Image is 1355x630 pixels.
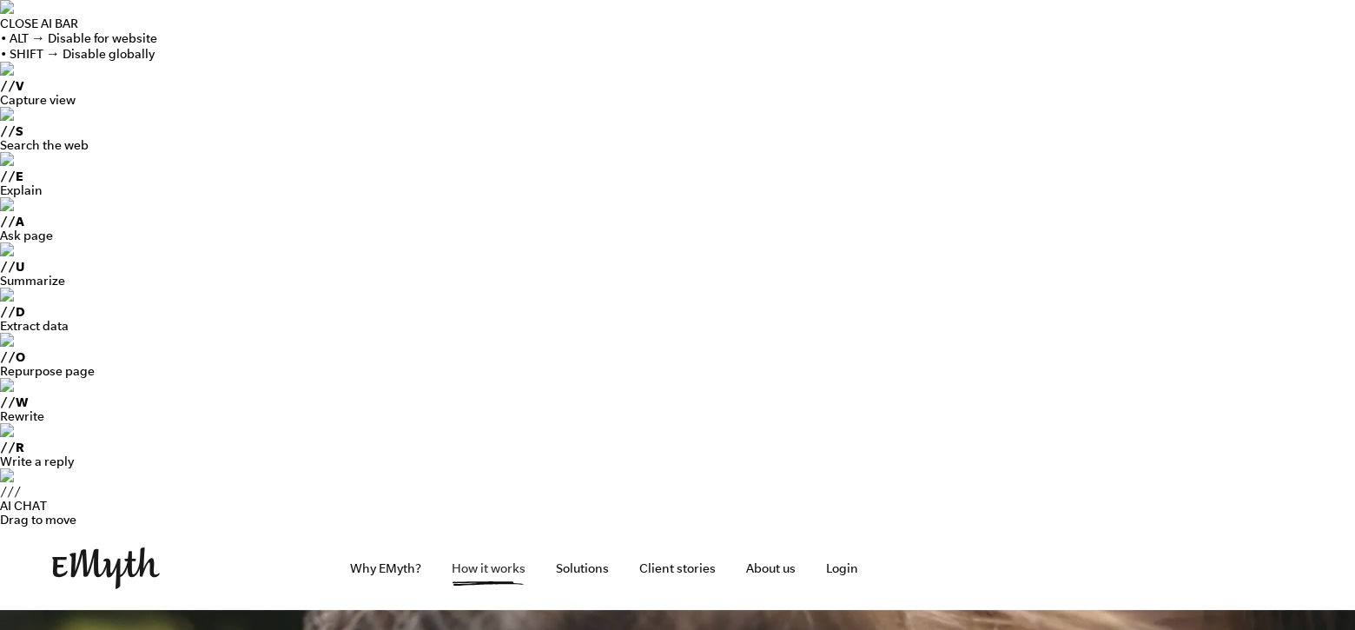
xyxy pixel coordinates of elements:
a: How it works [438,527,539,610]
div: Widget de chat [1268,547,1355,630]
iframe: Chat Widget [1268,547,1355,630]
a: Login [812,527,872,610]
img: EMyth [52,547,160,589]
a: Why EMyth? [336,527,435,610]
a: Client stories [625,527,730,610]
a: Solutions [542,527,623,610]
a: About us [732,527,810,610]
iframe: Embedded CTA [1120,549,1303,587]
iframe: Embedded CTA [929,549,1112,587]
